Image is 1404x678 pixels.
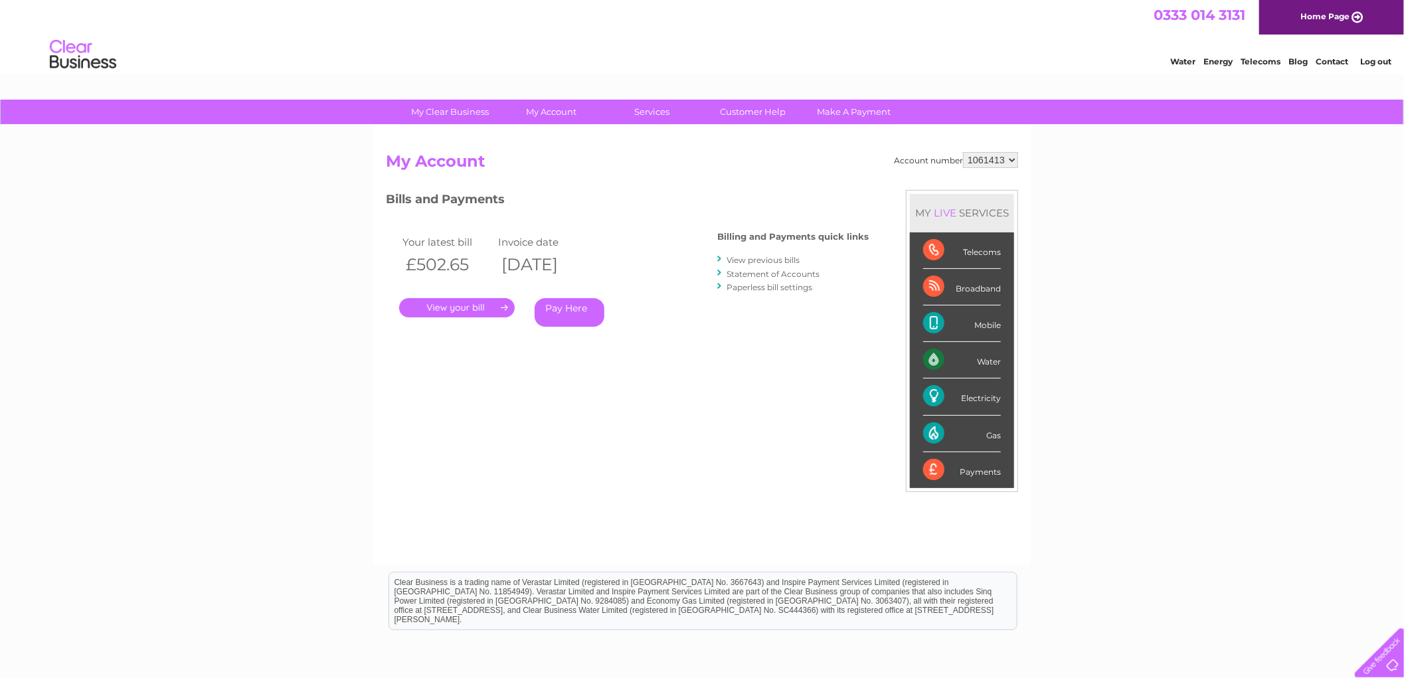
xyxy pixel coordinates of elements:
td: Invoice date [495,233,590,251]
th: £502.65 [399,251,495,278]
a: Customer Help [699,100,808,124]
div: Telecoms [923,232,1001,269]
div: Payments [923,452,1001,488]
div: Water [923,342,1001,379]
a: Pay Here [535,298,604,327]
a: 0333 014 3131 [1154,7,1245,23]
a: My Account [497,100,606,124]
a: Energy [1203,56,1233,66]
h3: Bills and Payments [386,190,869,213]
div: Clear Business is a trading name of Verastar Limited (registered in [GEOGRAPHIC_DATA] No. 3667643... [389,7,1017,64]
a: View previous bills [727,255,800,265]
td: Your latest bill [399,233,495,251]
a: My Clear Business [396,100,505,124]
h4: Billing and Payments quick links [717,232,869,242]
a: Statement of Accounts [727,269,820,279]
img: logo.png [49,35,117,75]
a: Contact [1316,56,1348,66]
a: Services [598,100,707,124]
a: Telecoms [1241,56,1280,66]
div: Gas [923,416,1001,452]
a: Log out [1360,56,1391,66]
h2: My Account [386,152,1018,177]
div: Broadband [923,269,1001,305]
a: Paperless bill settings [727,282,812,292]
div: Electricity [923,379,1001,415]
a: Make A Payment [800,100,909,124]
a: Water [1170,56,1195,66]
a: Blog [1288,56,1308,66]
div: Account number [894,152,1018,168]
div: MY SERVICES [910,194,1014,232]
div: LIVE [931,207,959,219]
div: Mobile [923,305,1001,342]
th: [DATE] [495,251,590,278]
a: . [399,298,515,317]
